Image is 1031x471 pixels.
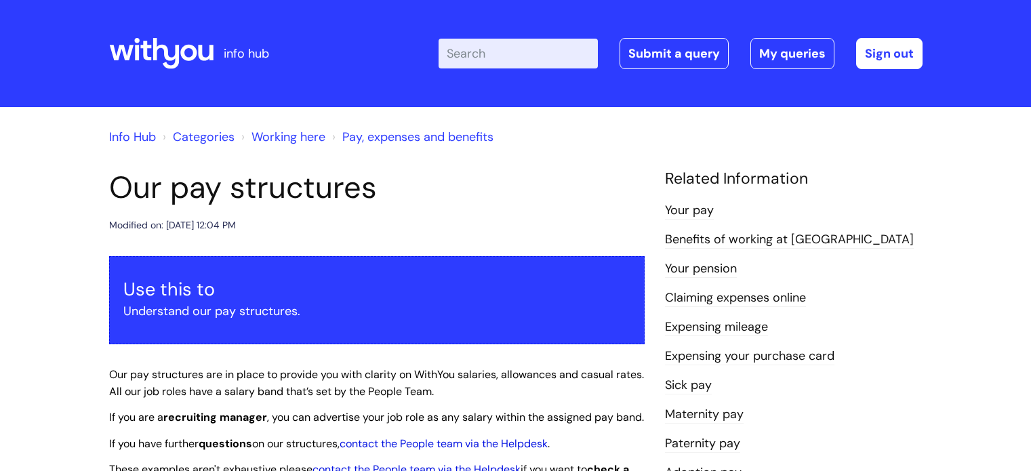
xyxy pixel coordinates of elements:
[665,169,923,188] h4: Related Information
[238,126,325,148] li: Working here
[340,436,548,451] a: contact the People team via the Helpdesk
[665,319,768,336] a: Expensing mileage
[342,129,493,145] a: Pay, expenses and benefits
[123,279,630,300] h3: Use this to
[856,38,923,69] a: Sign out
[750,38,834,69] a: My queries
[439,38,923,69] div: | -
[123,300,630,322] p: Understand our pay structures.
[665,377,712,394] a: Sick pay
[665,406,744,424] a: Maternity pay
[159,126,235,148] li: Solution home
[620,38,729,69] a: Submit a query
[665,289,806,307] a: Claiming expenses online
[109,129,156,145] a: Info Hub
[251,129,325,145] a: Working here
[665,435,740,453] a: Paternity pay
[109,169,645,206] h1: Our pay structures
[109,436,550,451] span: If you have further on our structures, .
[199,436,252,451] strong: questions
[665,348,834,365] a: Expensing your purchase card
[109,217,236,234] div: Modified on: [DATE] 12:04 PM
[665,260,737,278] a: Your pension
[109,367,644,398] span: Our pay structures are in place to provide you with clarity on WithYou salaries, allowances and c...
[665,202,714,220] a: Your pay
[224,43,269,64] p: info hub
[329,126,493,148] li: Pay, expenses and benefits
[665,231,914,249] a: Benefits of working at [GEOGRAPHIC_DATA]
[439,39,598,68] input: Search
[109,410,644,424] span: If you are a , you can advertise your job role as any salary within the assigned pay band.
[173,129,235,145] a: Categories
[163,410,267,424] strong: recruiting manager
